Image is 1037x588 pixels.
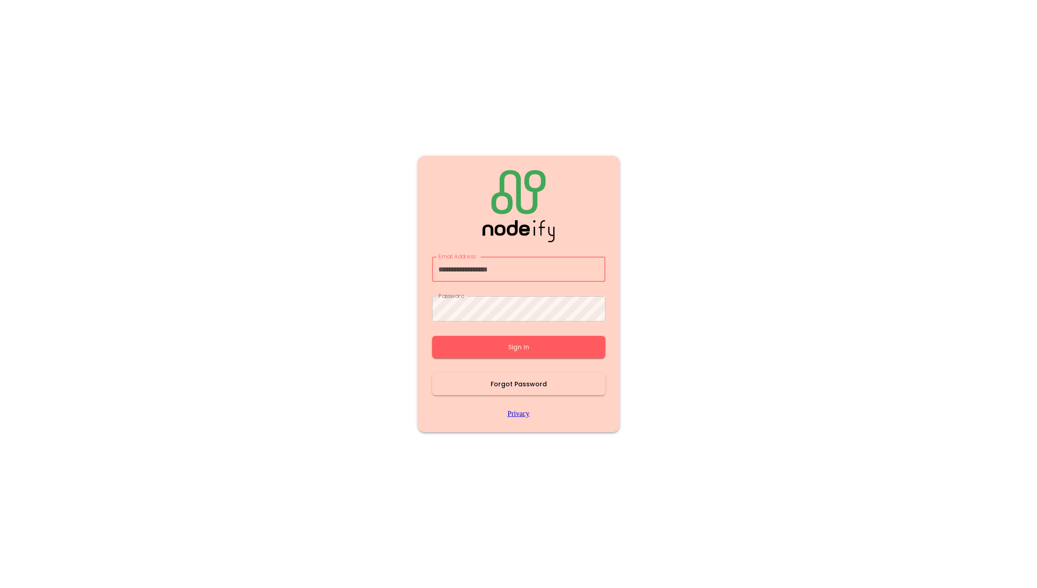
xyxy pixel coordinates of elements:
[432,336,605,358] button: Sign In
[438,253,476,260] label: Email Address
[508,410,530,418] a: Privacy
[438,292,464,300] label: Password
[432,373,605,395] button: Forgot Password
[482,170,555,242] img: Logo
